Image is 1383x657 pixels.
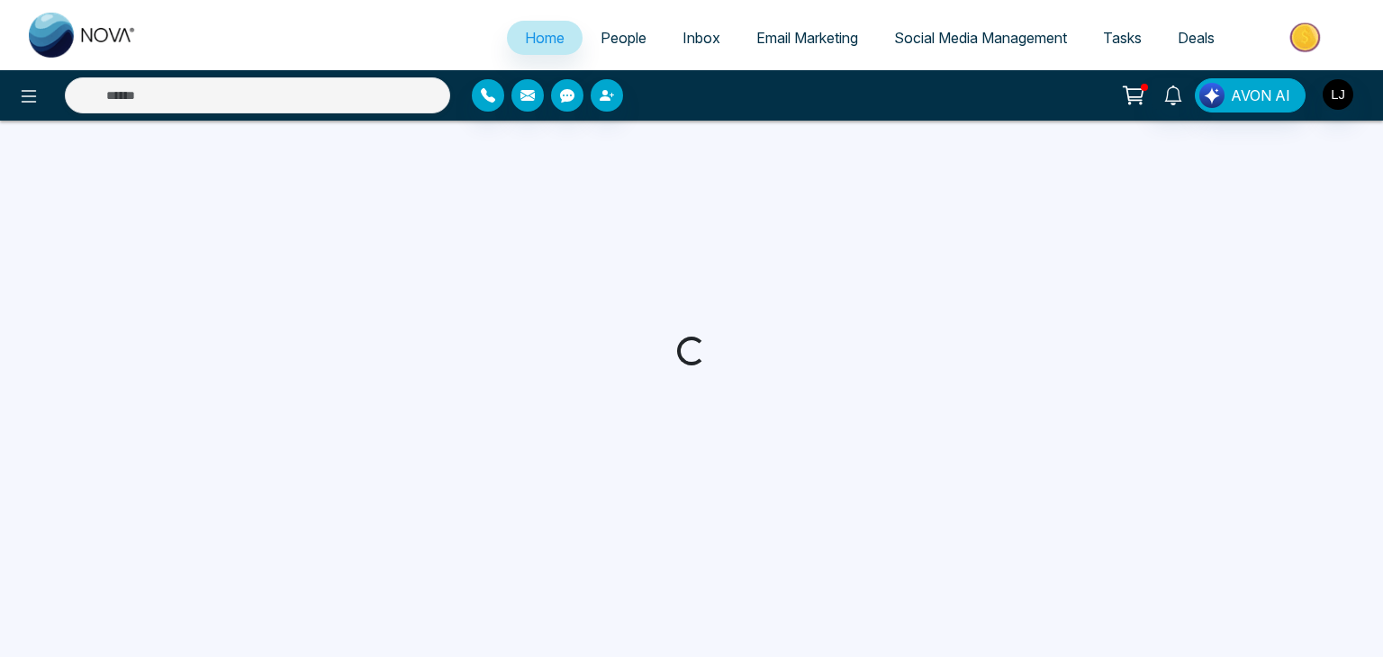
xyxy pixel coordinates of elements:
span: Inbox [682,29,720,47]
span: Deals [1178,29,1215,47]
span: AVON AI [1231,85,1290,106]
img: Nova CRM Logo [29,13,137,58]
img: Market-place.gif [1242,17,1372,58]
button: AVON AI [1195,78,1306,112]
span: Tasks [1103,29,1142,47]
span: Social Media Management [894,29,1067,47]
span: Email Marketing [756,29,858,47]
a: Email Marketing [738,21,876,55]
a: Deals [1160,21,1233,55]
a: Inbox [664,21,738,55]
a: People [583,21,664,55]
img: Lead Flow [1199,83,1225,108]
span: People [601,29,646,47]
img: User Avatar [1323,79,1353,110]
span: Home [525,29,565,47]
a: Social Media Management [876,21,1085,55]
a: Tasks [1085,21,1160,55]
a: Home [507,21,583,55]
